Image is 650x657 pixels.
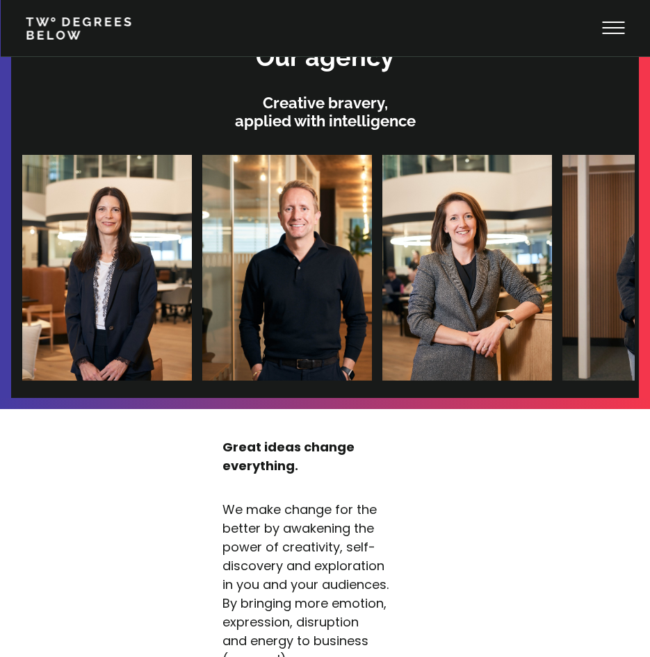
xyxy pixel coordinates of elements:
[18,94,632,130] p: Creative bravery, applied with intelligence
[222,501,389,593] span: We make change for the better by awakening the power of creativity, self-discovery and exploratio...
[222,438,357,474] strong: Great ideas change everything.
[382,155,551,381] img: Gemma
[256,40,394,74] h2: Our agency
[22,155,191,381] img: Clare
[202,155,371,381] img: James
